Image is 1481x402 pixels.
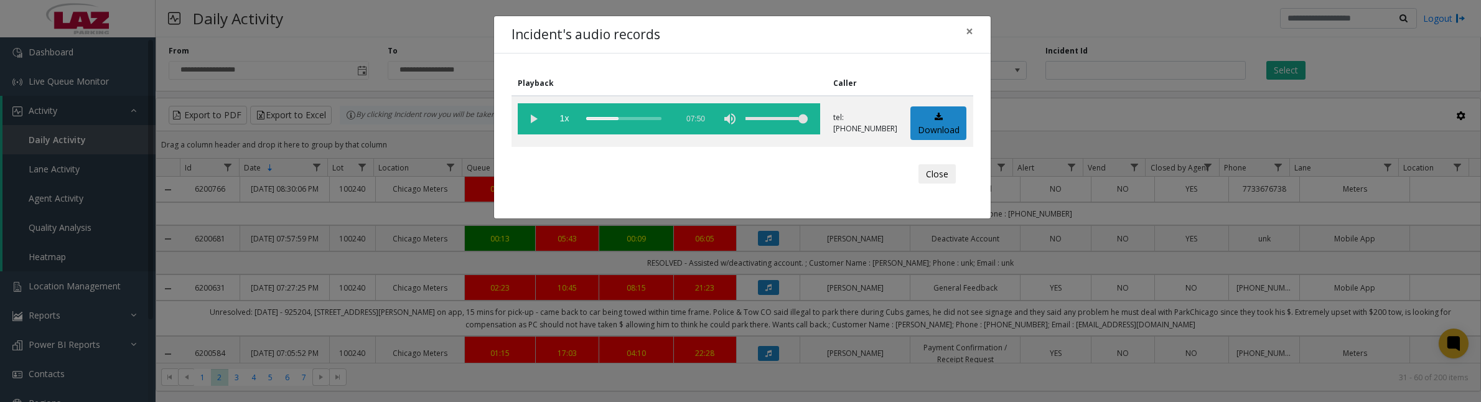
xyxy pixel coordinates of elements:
th: Caller [827,71,904,96]
span: playback speed button [549,103,580,134]
h4: Incident's audio records [512,25,660,45]
th: Playback [512,71,827,96]
div: scrub bar [586,103,671,134]
button: Close [957,16,982,47]
p: tel:[PHONE_NUMBER] [833,112,897,134]
a: Download [910,106,966,141]
span: × [966,22,973,40]
button: Close [918,164,956,184]
div: volume level [745,103,808,134]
